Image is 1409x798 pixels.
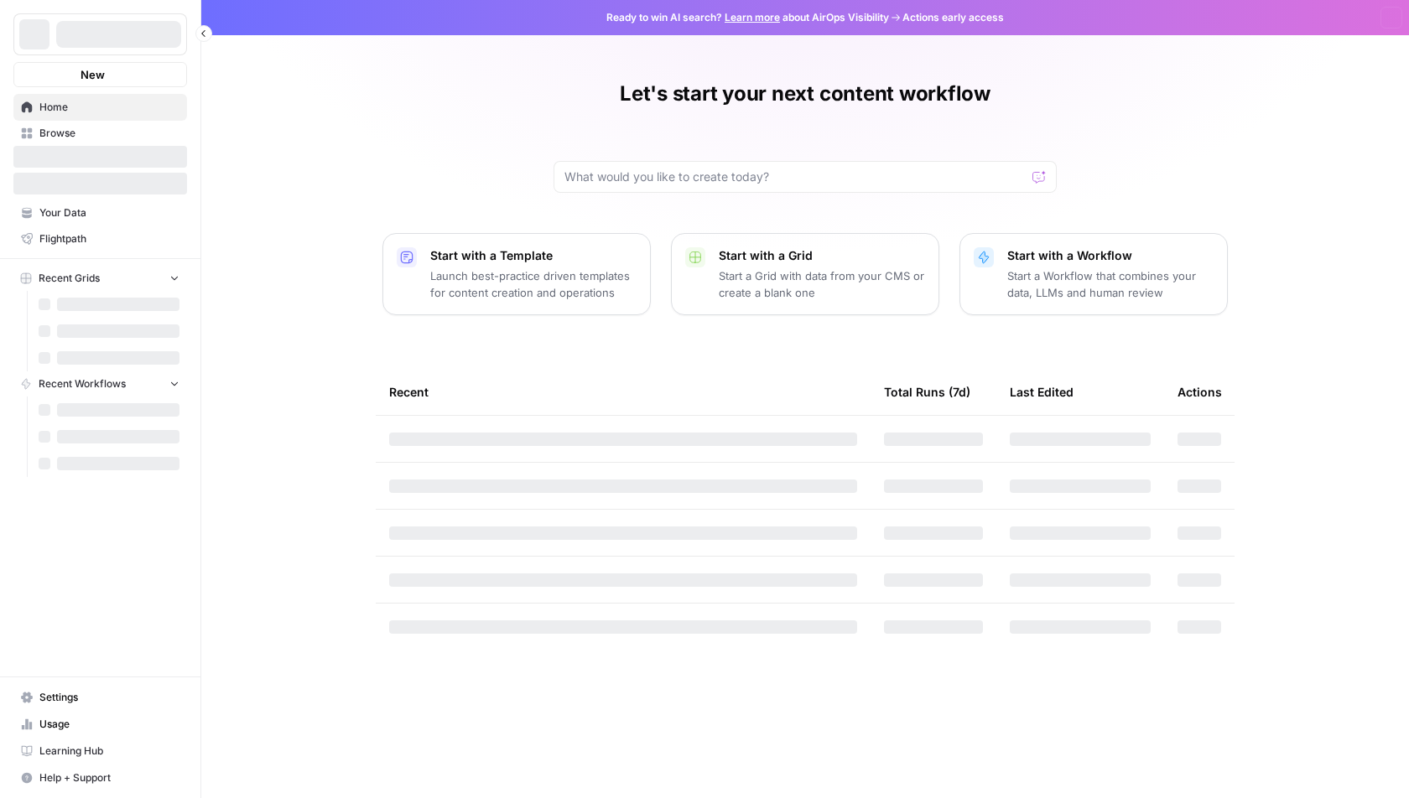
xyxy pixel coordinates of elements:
a: Learn more [725,11,780,23]
span: Your Data [39,205,179,220]
input: What would you like to create today? [564,168,1026,185]
div: Actions [1178,369,1222,415]
p: Start a Workflow that combines your data, LLMs and human review [1007,267,1214,301]
p: Start with a Grid [719,247,925,264]
div: Total Runs (7d) [884,369,970,415]
span: Recent Grids [39,271,100,286]
span: Recent Workflows [39,376,126,391]
button: Start with a WorkflowStart a Workflow that combines your data, LLMs and human review [959,233,1228,315]
span: Flightpath [39,231,179,246]
a: Flightpath [13,225,187,252]
span: Usage [39,717,179,732]
span: Learning Hub [39,744,179,759]
a: Browse [13,120,187,147]
a: Your Data [13,199,187,226]
button: New [13,62,187,87]
a: Learning Hub [13,738,187,764]
button: Recent Workflows [13,371,187,396]
span: Actions early access [902,10,1004,25]
div: Recent [389,369,857,415]
div: Last Edited [1010,369,1074,415]
span: Home [39,100,179,115]
span: Settings [39,690,179,705]
button: Start with a TemplateLaunch best-practice driven templates for content creation and operations [382,233,651,315]
button: Recent Grids [13,266,187,291]
span: Help + Support [39,770,179,785]
p: Start with a Workflow [1007,247,1214,264]
h1: Let's start your next content workflow [620,80,990,107]
button: Help + Support [13,764,187,791]
a: Home [13,94,187,121]
a: Usage [13,711,187,738]
span: New [81,66,105,83]
span: Ready to win AI search? about AirOps Visibility [606,10,889,25]
p: Start a Grid with data from your CMS or create a blank one [719,267,925,301]
p: Start with a Template [430,247,637,264]
a: Settings [13,684,187,711]
span: Browse [39,126,179,141]
p: Launch best-practice driven templates for content creation and operations [430,267,637,301]
button: Start with a GridStart a Grid with data from your CMS or create a blank one [671,233,939,315]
